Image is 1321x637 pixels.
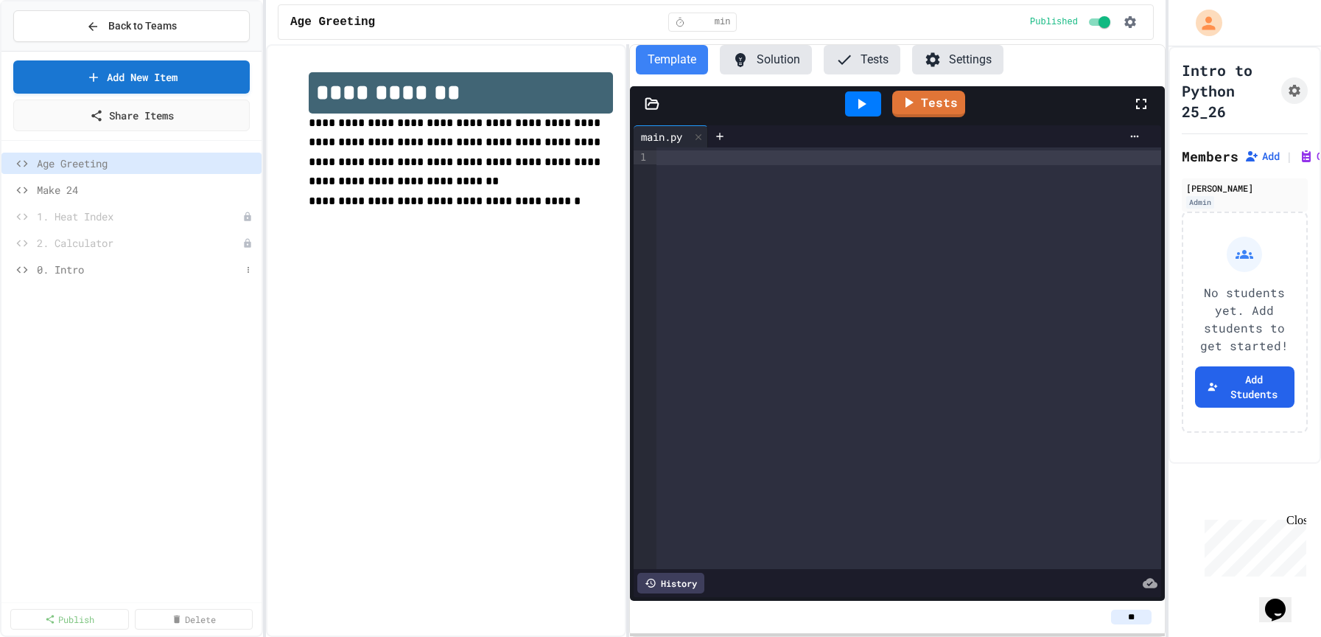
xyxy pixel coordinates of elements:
h2: Members [1182,146,1238,167]
span: min [715,16,731,28]
iframe: chat widget [1199,514,1306,577]
a: Add New Item [13,60,250,94]
span: Published [1030,16,1078,28]
div: My Account [1180,6,1226,40]
button: Solution [720,45,812,74]
button: Back to Teams [13,10,250,42]
div: Unpublished [242,238,253,248]
span: | [1286,147,1293,165]
span: Back to Teams [108,18,177,34]
h1: Intro to Python 25_26 [1182,60,1275,122]
p: No students yet. Add students to get started! [1195,284,1294,355]
a: Publish [10,609,129,630]
button: Settings [912,45,1003,74]
iframe: chat widget [1259,578,1306,622]
div: main.py [634,129,690,145]
span: Age Greeting [37,156,256,171]
div: Unpublished [242,212,253,222]
div: [PERSON_NAME] [1186,181,1303,195]
span: Make 24 [37,182,256,198]
button: Tests [824,45,900,74]
div: Content is published and visible to students [1030,13,1113,31]
div: Chat with us now!Close [6,6,102,94]
span: 0. Intro [37,262,241,277]
button: Template [636,45,708,74]
span: Age Greeting [290,13,375,31]
button: More options [241,262,256,277]
div: History [637,573,704,594]
div: main.py [634,125,708,147]
a: Delete [135,609,253,630]
span: 2. Calculator [37,235,242,251]
a: Tests [892,91,965,117]
span: 1. Heat Index [37,209,242,224]
div: 1 [634,150,648,164]
button: Assignment Settings [1281,77,1308,104]
div: Admin [1186,196,1214,209]
button: Add [1244,149,1280,164]
a: Share Items [13,100,250,131]
button: Add Students [1195,366,1294,408]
